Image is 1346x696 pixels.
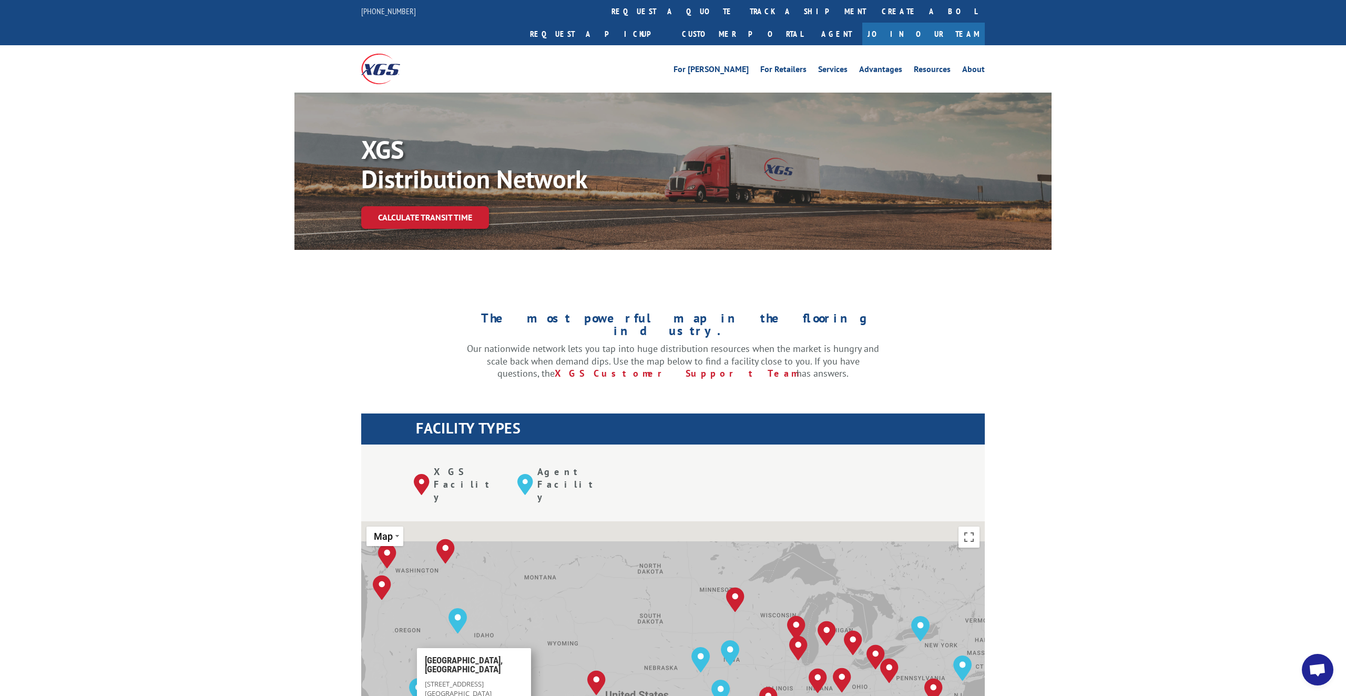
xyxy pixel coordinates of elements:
a: About [962,65,985,77]
button: Toggle fullscreen view [958,527,980,548]
span: Close [519,652,527,659]
p: XGS Facility [434,466,502,503]
div: Chicago, IL [789,636,808,661]
div: Dayton, OH [833,668,851,693]
a: Join Our Team [862,23,985,45]
div: Elizabeth, NJ [953,655,972,681]
div: Omaha, NE [691,647,710,672]
a: XGS Customer Support Team [555,367,797,379]
h1: The most powerful map in the flooring industry. [467,312,879,342]
div: Minneapolis, MN [726,587,745,612]
div: Kent, WA [378,543,396,569]
div: Detroit, MI [844,630,862,655]
div: Cleveland, OH [866,644,885,670]
a: [PHONE_NUMBER] [361,6,416,16]
div: Denver, CO [587,670,606,695]
a: Agent [811,23,862,45]
div: Rochester, NY [911,616,930,641]
a: Open chat [1302,654,1333,685]
h3: [GEOGRAPHIC_DATA], [GEOGRAPHIC_DATA] [425,655,523,679]
a: Services [818,65,848,77]
div: Portland, OR [373,575,391,600]
button: Change map style [366,527,403,546]
div: Spokane, WA [436,539,455,564]
h1: FACILITY TYPES [416,421,985,441]
div: Pittsburgh, PA [880,658,899,683]
a: Calculate transit time [361,206,489,229]
div: Indianapolis, IN [809,668,827,693]
p: Our nationwide network lets you tap into huge distribution resources when the market is hungry an... [467,342,879,380]
span: Map [374,531,393,542]
p: XGS Distribution Network [361,135,677,194]
div: Boise, ID [448,608,467,633]
p: Agent Facility [537,466,605,503]
a: Advantages [859,65,902,77]
a: Request a pickup [522,23,674,45]
a: For Retailers [760,65,807,77]
a: Customer Portal [674,23,811,45]
div: Milwaukee, WI [787,616,805,641]
span: [STREET_ADDRESS] [425,679,484,688]
div: Grand Rapids, MI [818,621,836,646]
div: Des Moines, IA [721,640,739,665]
a: For [PERSON_NAME] [674,65,749,77]
a: Resources [914,65,951,77]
